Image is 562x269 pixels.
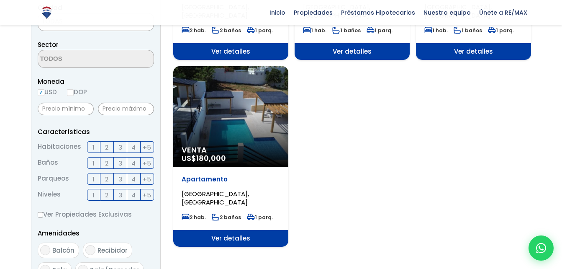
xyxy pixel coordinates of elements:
span: Sector [38,40,59,49]
textarea: Search [38,50,119,68]
span: 3 [118,158,122,168]
span: Inicio [265,6,290,19]
span: 4 [131,158,136,168]
span: 3 [118,190,122,200]
span: 1 baños [332,27,361,34]
span: +5 [143,190,151,200]
span: 1 baños [454,27,482,34]
input: Balcón [40,245,50,255]
span: Ver detalles [416,43,531,60]
span: Únete a RE/MAX [475,6,531,19]
span: Niveles [38,189,61,201]
span: 1 parq. [367,27,393,34]
span: 1 parq. [247,27,273,34]
input: Ver Propiedades Exclusivas [38,212,43,217]
span: 4 [131,190,136,200]
span: 2 baños [212,27,241,34]
input: USD [38,89,44,96]
p: Amenidades [38,228,154,238]
span: 4 [131,142,136,153]
span: Moneda [38,76,154,87]
span: 1 [92,142,95,153]
span: 2 [105,174,108,184]
span: Ver detalles [295,43,410,60]
span: Propiedades [290,6,337,19]
span: 1 [92,190,95,200]
label: Ver Propiedades Exclusivas [38,209,154,220]
label: DOP [67,87,87,97]
span: Habitaciones [38,141,81,153]
span: +5 [143,142,151,153]
span: +5 [143,174,151,184]
span: US$ [182,153,226,163]
span: 4 [131,174,136,184]
span: Balcón [52,246,74,255]
span: +5 [143,158,151,168]
span: 2 [105,158,108,168]
span: 3 [118,142,122,153]
span: Ver detalles [173,230,288,247]
span: 1 parq. [488,27,514,34]
span: 1 [92,158,95,168]
span: 1 hab. [303,27,326,34]
span: Parqueos [38,173,69,185]
span: 2 [105,142,108,153]
span: 3 [118,174,122,184]
span: [GEOGRAPHIC_DATA], [GEOGRAPHIC_DATA] [182,189,249,207]
span: Préstamos Hipotecarios [337,6,419,19]
span: 2 [105,190,108,200]
span: Baños [38,157,58,169]
span: 2 baños [212,214,241,221]
span: 2 hab. [182,27,206,34]
span: 180,000 [196,153,226,163]
label: USD [38,87,57,97]
p: Apartamento [182,175,280,184]
p: Características [38,127,154,137]
a: Venta US$180,000 Apartamento [GEOGRAPHIC_DATA], [GEOGRAPHIC_DATA] 2 hab. 2 baños 1 parq. Ver deta... [173,66,288,247]
input: DOP [67,89,74,96]
input: Precio mínimo [38,103,94,115]
span: Nuestro equipo [419,6,475,19]
span: 1 hab. [424,27,448,34]
span: 2 hab. [182,214,206,221]
span: Venta [182,146,280,154]
img: Logo de REMAX [39,5,54,20]
input: Recibidor [85,245,95,255]
span: Recibidor [98,246,128,255]
span: 1 parq. [247,214,273,221]
span: 1 [92,174,95,184]
input: Precio máximo [98,103,154,115]
span: Ver detalles [173,43,288,60]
